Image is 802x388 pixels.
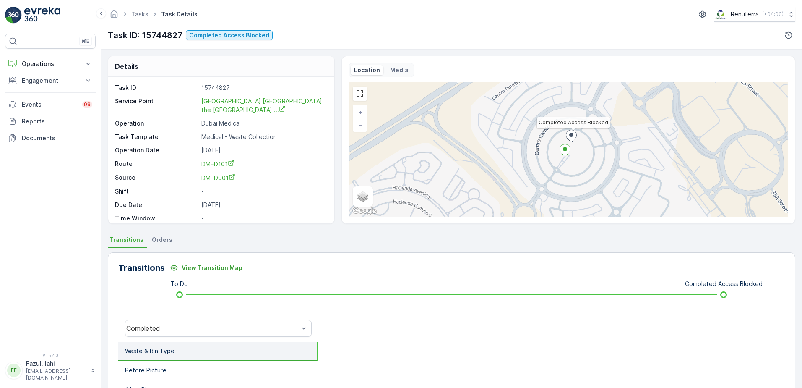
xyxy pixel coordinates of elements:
[186,30,273,40] button: Completed Access Blocked
[126,325,299,332] div: Completed
[5,7,22,24] img: logo
[26,368,86,381] p: [EMAIL_ADDRESS][DOMAIN_NAME]
[165,261,247,275] button: View Transition Map
[7,364,21,377] div: FF
[5,359,96,381] button: FFFazul.Ilahi[EMAIL_ADDRESS][DOMAIN_NAME]
[115,214,198,223] p: Time Window
[152,236,172,244] span: Orders
[115,201,198,209] p: Due Date
[22,100,77,109] p: Events
[354,66,380,74] p: Location
[115,160,198,168] p: Route
[201,160,234,168] span: DMED101
[358,121,362,128] span: −
[115,61,138,71] p: Details
[26,359,86,368] p: Fazul.Ilahi
[189,31,269,39] p: Completed Access Blocked
[354,118,366,131] a: Zoom Out
[201,84,325,92] p: 15744827
[118,262,165,274] p: Transitions
[5,113,96,130] a: Reports
[5,55,96,72] button: Operations
[5,353,96,358] span: v 1.52.0
[390,66,409,74] p: Media
[354,87,366,100] a: View Fullscreen
[201,160,325,168] a: DMED101
[201,146,325,155] p: [DATE]
[84,101,91,108] p: 99
[201,97,324,114] a: Dubai London the Villa Clinic ...
[22,76,79,85] p: Engagement
[109,13,119,20] a: Homepage
[201,174,235,181] span: DMED001
[358,108,362,115] span: +
[201,201,325,209] p: [DATE]
[762,11,784,18] p: ( +04:00 )
[354,187,372,206] a: Layers
[22,117,92,126] p: Reports
[351,206,378,217] img: Google
[171,280,188,288] p: To Do
[5,130,96,147] a: Documents
[182,264,242,272] p: View Transition Map
[131,10,148,18] a: Tasks
[201,97,324,113] span: [GEOGRAPHIC_DATA] [GEOGRAPHIC_DATA] the [GEOGRAPHIC_DATA] ...
[201,214,325,223] p: -
[24,7,60,24] img: logo_light-DOdMpM7g.png
[115,119,198,128] p: Operation
[115,146,198,155] p: Operation Date
[714,7,795,22] button: Renuterra(+04:00)
[115,173,198,182] p: Source
[22,134,92,142] p: Documents
[81,38,90,45] p: ⌘B
[685,280,763,288] p: Completed Access Blocked
[115,133,198,141] p: Task Template
[22,60,79,68] p: Operations
[125,366,167,375] p: Before Picture
[201,119,325,128] p: Dubai Medical
[714,10,727,19] img: Screenshot_2024-07-26_at_13.33.01.png
[5,72,96,89] button: Engagement
[5,96,96,113] a: Events99
[108,29,182,42] p: Task ID: 15744827
[125,347,174,355] p: Waste & Bin Type
[109,236,143,244] span: Transitions
[159,10,199,18] span: Task Details
[115,187,198,196] p: Shift
[201,173,325,182] a: DMED001
[201,133,325,141] p: Medical - Waste Collection
[115,97,198,114] p: Service Point
[201,187,325,196] p: -
[731,10,759,18] p: Renuterra
[354,106,366,118] a: Zoom In
[115,84,198,92] p: Task ID
[351,206,378,217] a: Open this area in Google Maps (opens a new window)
